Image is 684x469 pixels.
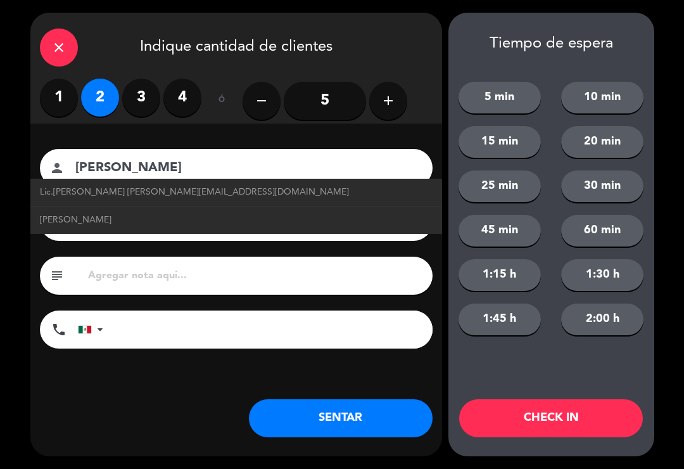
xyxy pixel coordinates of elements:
i: phone [51,322,66,337]
button: 10 min [561,82,643,113]
span: [PERSON_NAME] [40,213,111,228]
button: 5 min [459,82,541,113]
div: Tiempo de espera [448,35,654,53]
button: remove [243,82,281,120]
div: Indique cantidad de clientes [30,13,442,79]
i: add [381,93,396,108]
i: person [49,160,65,176]
button: 25 min [459,170,541,202]
i: close [51,40,66,55]
i: remove [254,93,269,108]
div: ó [201,79,243,123]
i: subject [49,268,65,283]
button: 1:45 h [459,304,541,335]
button: 30 min [561,170,643,202]
button: 1:15 h [459,259,541,291]
button: 2:00 h [561,304,643,335]
button: 20 min [561,126,643,158]
button: CHECK IN [459,399,643,437]
label: 3 [122,79,160,117]
input: Nombre del cliente [74,157,416,179]
label: 1 [40,79,78,117]
button: 60 min [561,215,643,247]
button: 1:30 h [561,259,643,291]
span: Lic.[PERSON_NAME] [PERSON_NAME][EMAIL_ADDRESS][DOMAIN_NAME] [40,185,349,200]
label: 2 [81,79,119,117]
button: 45 min [459,215,541,247]
label: 4 [163,79,201,117]
input: Agregar nota aquí... [87,267,423,285]
div: Mexico (México): +52 [79,311,108,348]
button: SENTAR [249,399,433,437]
button: 15 min [459,126,541,158]
button: add [369,82,407,120]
